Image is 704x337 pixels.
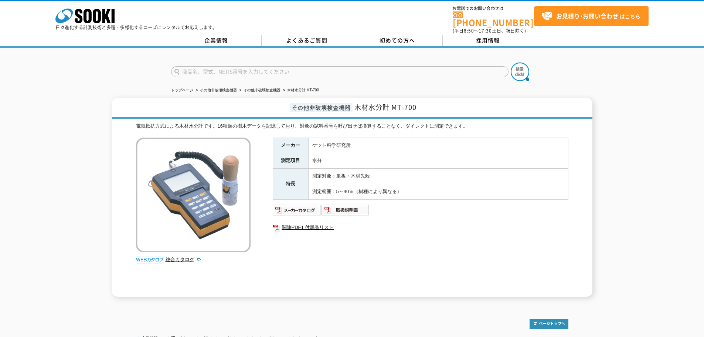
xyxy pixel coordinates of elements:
span: 木材水分計 MT-700 [354,102,416,112]
li: 木材水分計 MT-700 [282,87,319,94]
div: 電気抵抗方式による木材水分計です。16種類の樹木データを記憶しており、対象の試料番号を呼び出せば換算することなく、ダイレクトに測定できます。 [136,122,568,130]
p: 日々進化する計測技術と多種・多様化するニーズにレンタルでお応えします。 [55,25,217,30]
a: トップページ [171,88,193,92]
span: (平日 ～ 土日、祝日除く) [453,27,526,34]
span: その他非破壊検査機器 [290,103,353,112]
img: 取扱説明書 [321,204,370,216]
a: お見積り･お問い合わせはこちら [534,6,649,26]
a: 取扱説明書 [321,209,370,215]
td: 測定対象：単板・木材先般 測定範囲：5～40％（樹種により異なる） [308,169,568,199]
a: 企業情報 [171,35,262,46]
a: よくあるご質問 [262,35,352,46]
a: 関連PDF1 付属品リスト [273,223,568,232]
span: 初めての方へ [380,36,415,44]
img: webカタログ [136,256,164,263]
img: btn_search.png [511,63,529,81]
img: トップページへ [530,319,568,329]
th: 特長 [273,169,308,199]
th: メーカー [273,138,308,153]
td: 水分 [308,153,568,169]
a: 総合カタログ [166,257,202,262]
a: 初めての方へ [352,35,443,46]
td: ケツト科学研究所 [308,138,568,153]
img: メーカーカタログ [273,204,321,216]
a: その他非破壊検査機器 [244,88,280,92]
a: その他非破壊検査機器 [200,88,237,92]
span: はこちら [541,11,640,22]
span: 8:50 [464,27,474,34]
input: 商品名、型式、NETIS番号を入力してください [171,66,509,77]
a: [PHONE_NUMBER] [453,11,534,27]
span: 17:30 [479,27,492,34]
a: 採用情報 [443,35,533,46]
strong: お見積り･お問い合わせ [556,11,618,20]
img: 木材水分計 MT-700 [136,138,251,252]
th: 測定項目 [273,153,308,169]
span: お電話でのお問い合わせは [453,6,534,11]
a: メーカーカタログ [273,209,321,215]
